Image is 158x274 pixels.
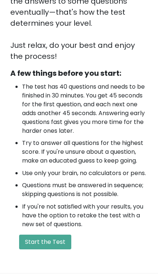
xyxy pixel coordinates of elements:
li: If you're not satisfied with your results, you have the option to retake the test with a new set ... [22,202,148,229]
li: Questions must be answered in sequence; skipping questions is not possible. [22,181,148,199]
li: Use only your brain, no calculators or pens. [22,169,148,178]
button: Start the Test [19,235,71,249]
li: Try to answer all questions for the highest score. If you're unsure about a question, make an edu... [22,139,148,165]
div: A few things before you start: [10,68,148,79]
li: The test has 40 questions and needs to be finished in 30 minutes. You get 45 seconds for the firs... [22,82,148,135]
